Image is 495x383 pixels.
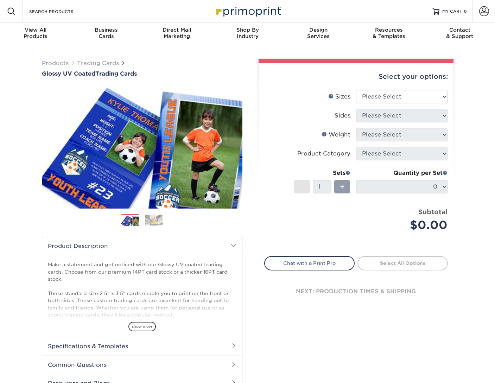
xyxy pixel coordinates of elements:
[356,169,448,177] div: Quantity per Set
[340,181,344,192] span: +
[42,78,242,216] img: Glossy UV Coated 01
[283,27,354,33] span: Design
[71,27,141,39] div: Cards
[141,23,212,45] a: Direct MailMarketing
[264,256,355,270] a: Chat with a Print Pro
[42,70,242,77] h1: Trading Cards
[354,27,424,39] div: & Templates
[264,270,448,313] div: next: production times & shipping
[212,23,283,45] a: Shop ByIndustry
[42,60,69,66] a: Products
[464,9,467,14] span: 0
[71,23,141,45] a: BusinessCards
[212,4,283,19] img: Primoprint
[361,217,448,234] div: $0.00
[442,8,462,14] span: MY CART
[212,27,283,39] div: Industry
[264,63,448,90] div: Select your options:
[357,256,448,270] a: Select All Options
[71,27,141,33] span: Business
[212,27,283,33] span: Shop By
[335,111,350,120] div: Sides
[322,130,350,139] div: Weight
[328,92,350,101] div: Sizes
[145,215,163,225] img: Trading Cards 02
[424,27,495,39] div: & Support
[283,27,354,39] div: Services
[77,60,119,66] a: Trading Cards
[354,23,424,45] a: Resources& Templates
[354,27,424,33] span: Resources
[418,208,448,216] strong: Subtotal
[128,322,156,331] span: show more
[297,149,350,158] div: Product Category
[424,27,495,33] span: Contact
[283,23,354,45] a: DesignServices
[42,356,242,374] h2: Common Questions
[141,27,212,33] span: Direct Mail
[42,70,242,77] a: Glossy UV CoatedTrading Cards
[28,7,97,15] input: SEARCH PRODUCTS.....
[42,237,242,255] h2: Product Description
[300,181,304,192] span: -
[48,261,236,347] p: Make a statement and get noticed with our Glossy UV coated trading cards. Choose from our premium...
[424,23,495,45] a: Contact& Support
[294,169,350,177] div: Sets
[42,70,95,77] span: Glossy UV Coated
[121,215,139,227] img: Trading Cards 01
[42,337,242,355] h2: Specifications & Templates
[141,27,212,39] div: Marketing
